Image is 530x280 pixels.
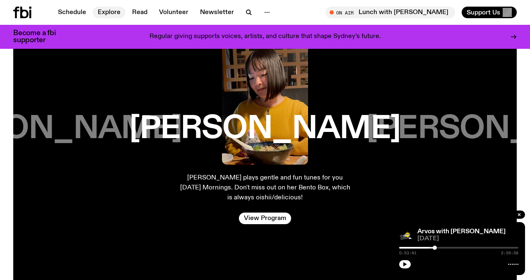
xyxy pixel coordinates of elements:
p: Regular giving supports voices, artists, and culture that shape Sydney’s future. [149,33,381,41]
a: Explore [93,7,125,18]
a: Arvos with [PERSON_NAME] [417,228,506,235]
img: A stock image of a grinning sun with sunglasses, with the text Good Afternoon in cursive [399,229,412,242]
h3: Become a fbi supporter [13,30,66,44]
a: Schedule [53,7,91,18]
p: [PERSON_NAME] plays gentle and fun tunes for you [DATE] Mornings. Don't miss out on her Bento Box... [179,173,351,203]
span: 0:53:41 [399,251,417,255]
button: Support Us [462,7,517,18]
a: Read [127,7,152,18]
button: On AirLunch with [PERSON_NAME] [325,7,455,18]
span: 2:59:58 [501,251,518,255]
a: Volunteer [154,7,193,18]
a: Newsletter [195,7,239,18]
h3: [PERSON_NAME] [129,113,400,145]
a: View Program [239,213,291,224]
span: [DATE] [417,236,518,242]
span: Support Us [467,9,500,16]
